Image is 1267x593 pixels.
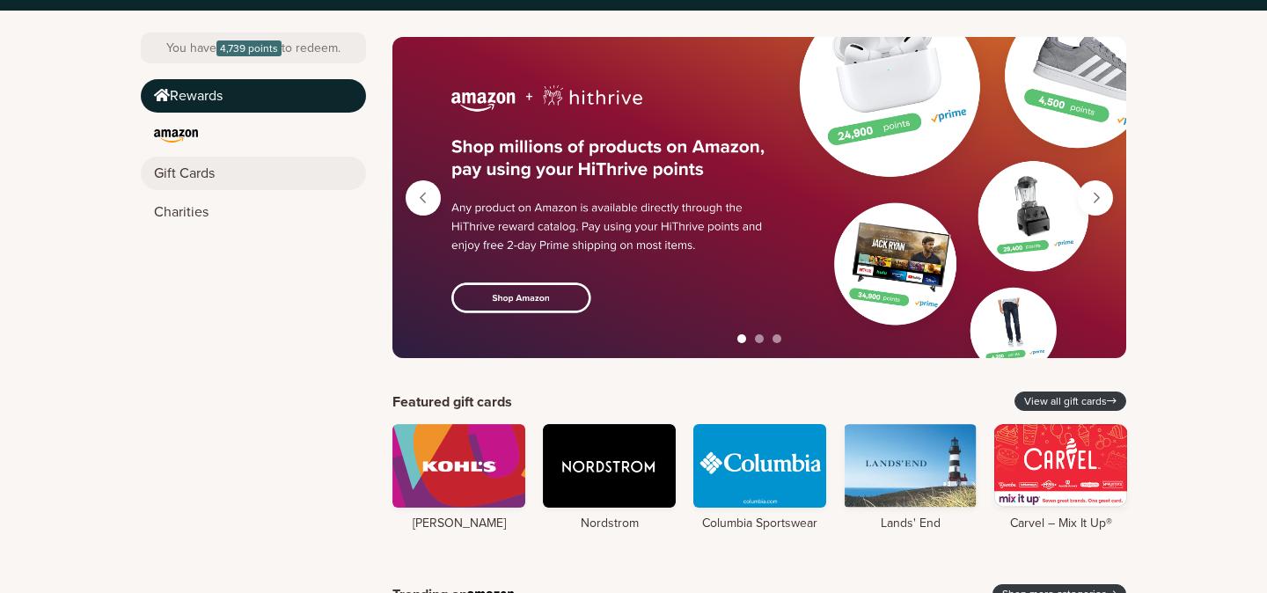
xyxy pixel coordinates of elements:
[844,424,977,531] a: Lands' End
[216,40,282,56] span: 4,739 points
[737,334,746,343] button: 1
[1014,392,1126,411] a: View all gift cards
[693,516,826,531] h4: Columbia Sportswear
[406,180,441,216] button: Previous
[844,516,977,531] h4: Lands' End
[755,334,764,343] button: 2
[141,195,366,229] a: Charities
[141,157,366,190] a: Gift Cards
[693,424,826,531] a: Columbia Sportswear
[994,516,1127,531] h4: Carvel – Mix It Up®
[543,424,676,531] a: Nordstrom
[392,394,512,411] h2: Featured gift cards
[773,334,781,343] button: 3
[141,79,366,113] a: Rewards
[1078,180,1113,216] button: Next
[141,33,366,63] div: You have to redeem.
[392,516,525,531] h4: [PERSON_NAME]
[40,12,77,28] span: Help
[543,516,676,531] h4: Nordstrom
[392,424,525,531] a: [PERSON_NAME]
